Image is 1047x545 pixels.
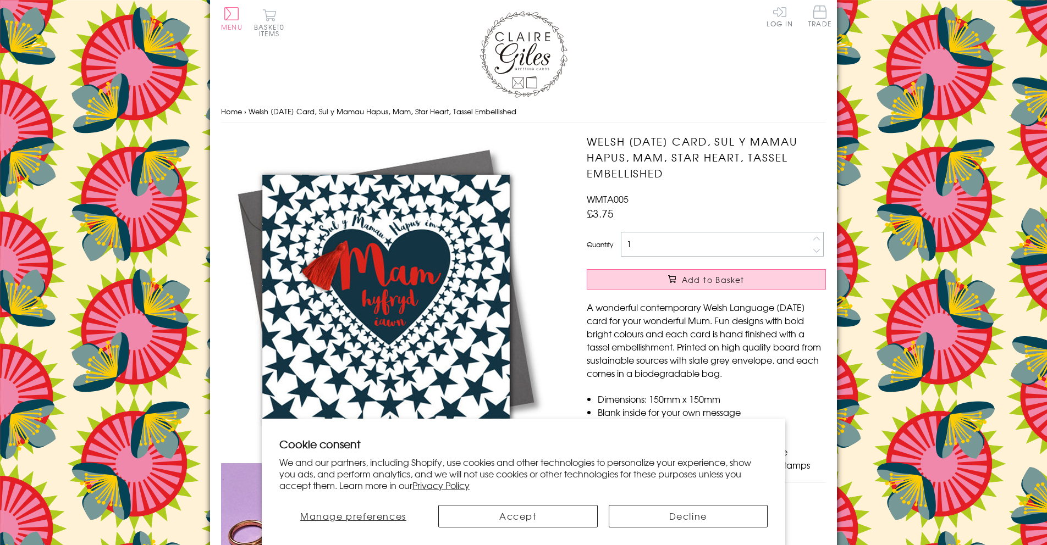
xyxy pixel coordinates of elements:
[244,106,246,116] span: ›
[480,11,567,98] img: Claire Giles Greetings Cards
[221,22,243,32] span: Menu
[587,134,826,181] h1: Welsh [DATE] Card, Sul y Mamau Hapus, Mam, Star Heart, Tassel Embellished
[767,5,793,27] a: Log In
[279,436,768,452] h2: Cookie consent
[300,509,406,522] span: Manage preferences
[249,106,516,116] span: Welsh [DATE] Card, Sul y Mamau Hapus, Mam, Star Heart, Tassel Embellished
[221,106,242,116] a: Home
[808,5,831,27] span: Trade
[221,134,551,463] img: Welsh Mother's Day Card, Sul y Mamau Hapus, Mam, Star Heart, Tassel Embellished
[221,101,826,123] nav: breadcrumbs
[279,505,427,527] button: Manage preferences
[587,240,613,249] label: Quantity
[587,205,614,221] span: £3.75
[279,457,768,491] p: We and our partners, including Shopify, use cookies and other technologies to personalize your ex...
[682,274,745,285] span: Add to Basket
[259,22,284,38] span: 0 items
[587,192,629,205] span: WMTA005
[438,505,598,527] button: Accept
[412,479,470,492] a: Privacy Policy
[598,392,826,405] li: Dimensions: 150mm x 150mm
[587,301,826,380] p: A wonderful contemporary Welsh Language [DATE] card for your wonderful Mum. Fun designs with bold...
[587,269,826,290] button: Add to Basket
[609,505,768,527] button: Decline
[221,7,243,30] button: Menu
[254,9,284,37] button: Basket0 items
[808,5,831,29] a: Trade
[598,405,826,419] li: Blank inside for your own message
